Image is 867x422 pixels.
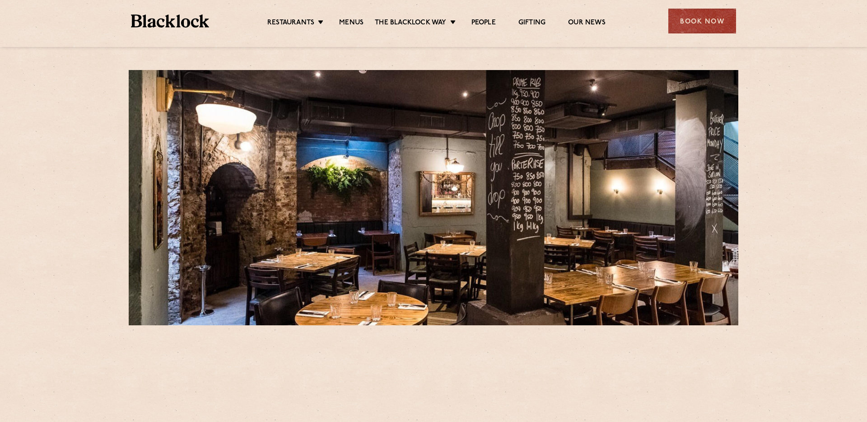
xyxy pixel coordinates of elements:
a: The Blacklock Way [375,19,446,28]
div: Book Now [668,9,736,33]
a: Menus [339,19,364,28]
img: BL_Textured_Logo-footer-cropped.svg [131,14,209,28]
a: People [471,19,496,28]
a: Restaurants [267,19,314,28]
a: Our News [568,19,606,28]
a: Gifting [518,19,545,28]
